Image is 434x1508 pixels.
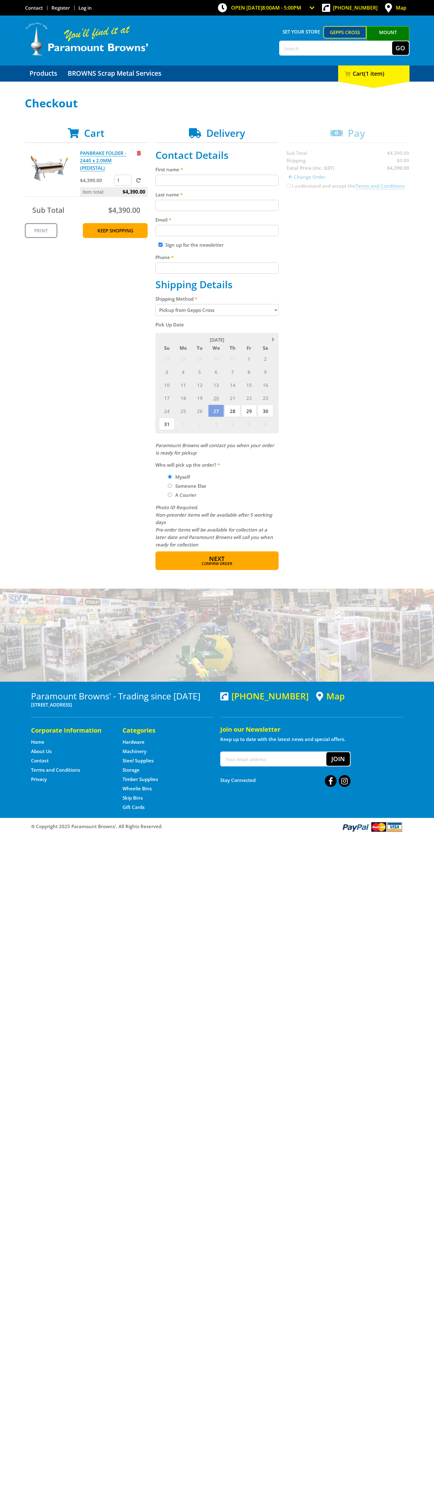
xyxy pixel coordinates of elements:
[257,366,273,378] span: 9
[241,379,257,391] span: 15
[192,344,208,352] span: Tu
[159,379,175,391] span: 10
[175,366,191,378] span: 4
[279,26,324,37] span: Set your store
[208,366,224,378] span: 6
[173,481,208,491] label: Someone Else
[31,149,68,186] img: PANBRAKE FOLDER - 2440 x 2.0MM (PEDESTAL)
[225,418,240,430] span: 4
[78,5,92,11] a: Log in
[208,352,224,365] span: 30
[155,175,279,186] input: Please enter your first name.
[338,65,409,82] div: Cart
[159,366,175,378] span: 3
[25,821,409,833] div: ® Copyright 2025 Paramount Browns'. All Rights Reserved.
[262,4,301,11] span: 8:00am - 5:00pm
[175,344,191,352] span: Mo
[210,337,224,343] span: [DATE]
[159,352,175,365] span: 27
[51,5,70,11] a: Go to the registration page
[326,752,350,766] button: Join
[84,126,105,140] span: Cart
[25,22,149,56] img: Paramount Browns'
[155,279,279,290] h2: Shipping Details
[123,795,143,801] a: Go to the Skip Bins page
[31,739,44,745] a: Go to the Home page
[192,392,208,404] span: 19
[155,200,279,211] input: Please enter your last name.
[364,70,384,77] span: (1 item)
[80,187,148,196] p: Item total:
[155,442,274,456] em: Paramount Browns will contact you when your order is ready for pickup
[221,752,326,766] input: Your email address
[155,191,279,198] label: Last name
[341,821,403,833] img: PayPal, Mastercard, Visa accepted
[31,701,214,708] p: [STREET_ADDRESS]
[123,785,152,792] a: Go to the Wheelie Bins page
[155,304,279,316] select: Please select a shipping method.
[155,225,279,236] input: Please enter your email address.
[225,379,240,391] span: 14
[175,352,191,365] span: 28
[123,804,145,810] a: Go to the Gift Cards page
[175,418,191,430] span: 1
[155,149,279,161] h2: Contact Details
[192,366,208,378] span: 5
[137,150,141,156] a: Remove from cart
[316,691,345,701] a: View a map of Gepps Cross location
[168,493,172,497] input: Please select who will pick up the order.
[280,41,392,55] input: Search
[173,472,192,482] label: Myself
[123,757,154,764] a: Go to the Steel Supplies page
[220,691,309,701] div: [PHONE_NUMBER]
[155,295,279,303] label: Shipping Method
[220,773,351,788] div: Stay Connected
[155,216,279,223] label: Email
[192,405,208,417] span: 26
[159,392,175,404] span: 17
[123,739,145,745] a: Go to the Hardware page
[32,205,64,215] span: Sub Total
[31,767,80,773] a: Go to the Terms and Conditions page
[31,726,110,735] h5: Corporate Information
[123,776,158,783] a: Go to the Timber Supplies page
[241,366,257,378] span: 8
[192,418,208,430] span: 2
[257,344,273,352] span: Sa
[192,352,208,365] span: 29
[241,392,257,404] span: 22
[123,187,145,196] span: $4,390.00
[123,726,202,735] h5: Categories
[175,405,191,417] span: 25
[25,65,62,82] a: Go to the Products page
[159,418,175,430] span: 31
[25,5,43,11] a: Go to the Contact page
[31,691,214,701] h3: Paramount Browns' - Trading since [DATE]
[175,392,191,404] span: 18
[155,461,279,469] label: Who will pick up the order?
[208,405,224,417] span: 27
[108,205,140,215] span: $4,390.00
[241,344,257,352] span: Fr
[208,392,224,404] span: 20
[323,26,366,38] a: Gepps Cross
[257,379,273,391] span: 16
[25,97,409,110] h1: Checkout
[123,767,140,773] a: Go to the Storage page
[192,379,208,391] span: 12
[241,418,257,430] span: 5
[155,551,279,570] button: Next Confirm order
[155,166,279,173] label: First name
[83,223,148,238] a: Keep Shopping
[366,26,409,50] a: Mount [PERSON_NAME]
[208,379,224,391] span: 13
[159,344,175,352] span: Su
[257,405,273,417] span: 30
[225,366,240,378] span: 7
[159,405,175,417] span: 24
[208,344,224,352] span: We
[208,418,224,430] span: 3
[392,41,409,55] button: Go
[155,321,279,328] label: Pick Up Date
[165,242,224,248] label: Sign up for the newsletter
